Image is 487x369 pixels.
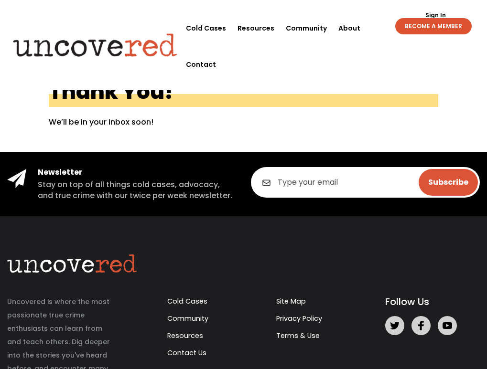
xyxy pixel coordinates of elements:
[420,12,451,18] a: Sign In
[49,81,438,107] h1: Thank You!
[5,27,185,63] img: Uncovered logo
[276,314,322,323] a: Privacy Policy
[38,179,237,201] h5: Stay on top of all things cold cases, advocacy, and true crime with our twice per week newsletter.
[419,169,478,196] input: Subscribe
[49,116,438,128] p: We’ll be in your inbox soon!
[276,296,306,306] a: Site Map
[238,10,274,46] a: Resources
[186,10,226,46] a: Cold Cases
[186,46,216,83] a: Contact
[167,296,207,306] a: Cold Cases
[251,167,480,198] input: Type your email
[286,10,327,46] a: Community
[385,295,480,308] h5: Follow Us
[276,331,320,340] a: Terms & Use
[395,18,472,34] a: BECOME A MEMBER
[38,167,237,178] h4: Newsletter
[167,331,203,340] a: Resources
[167,314,208,323] a: Community
[338,10,360,46] a: About
[167,348,206,358] a: Contact Us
